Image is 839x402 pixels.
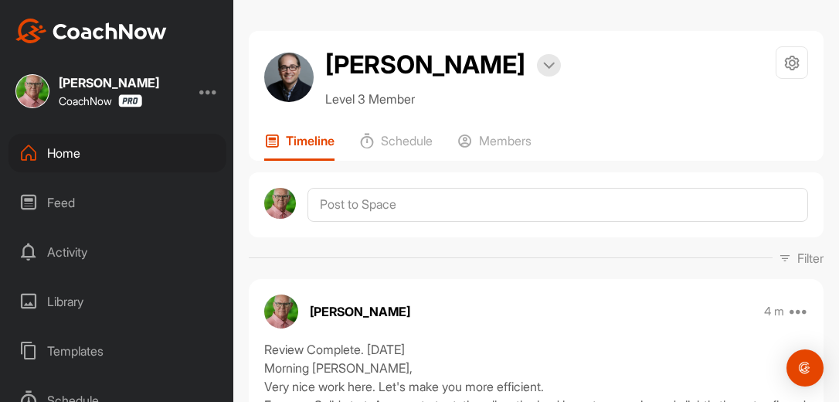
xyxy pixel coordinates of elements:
div: Templates [8,332,226,370]
div: CoachNow [59,94,142,107]
img: arrow-down [543,62,555,70]
img: avatar [264,295,298,329]
img: square_6ab801a82ed2aee2fbfac5bb68403784.jpg [15,74,49,108]
h2: [PERSON_NAME] [325,46,525,83]
p: Members [479,133,532,148]
p: Timeline [286,133,335,148]
img: avatar [264,188,296,220]
p: Filter [797,249,824,267]
div: [PERSON_NAME] [59,77,159,89]
img: CoachNow [15,19,167,43]
img: CoachNow Pro [118,94,142,107]
div: Feed [8,183,226,222]
div: Home [8,134,226,172]
div: Open Intercom Messenger [786,349,824,387]
p: 4 m [764,304,784,319]
p: Schedule [381,133,433,148]
p: [PERSON_NAME] [310,302,410,321]
img: avatar [264,53,314,102]
div: Library [8,282,226,321]
p: Level 3 Member [325,90,561,108]
div: Activity [8,233,226,271]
